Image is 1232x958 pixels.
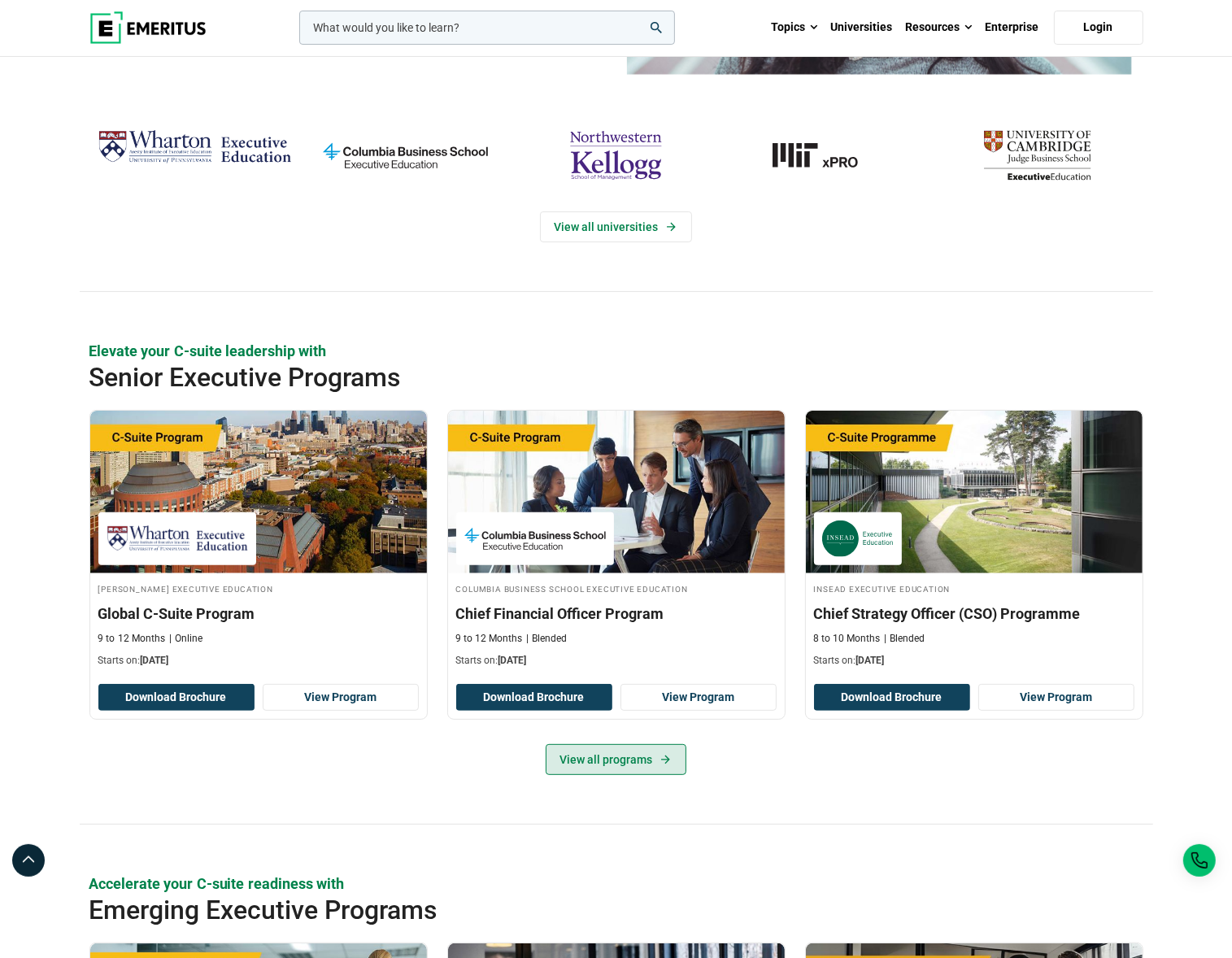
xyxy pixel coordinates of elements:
[456,632,523,646] p: 9 to 12 Months
[98,581,419,595] h4: [PERSON_NAME] Executive Education
[90,411,427,573] img: Global C-Suite Program | Online Leadership Course
[299,11,675,45] input: woocommerce-product-search-field-0
[456,684,612,712] button: Download Brochure
[978,684,1134,712] a: View Program
[89,341,1143,361] p: Elevate your C-suite leadership with
[822,520,894,557] img: INSEAD Executive Education
[448,411,785,676] a: Finance Course by Columbia Business School Executive Education - September 29, 2025 Columbia Busi...
[141,655,169,666] span: [DATE]
[89,361,1038,394] h2: Senior Executive Programs
[729,124,924,187] img: MIT xPRO
[456,581,777,595] h4: Columbia Business School Executive Education
[456,654,777,668] p: Starts on:
[856,655,885,666] span: [DATE]
[729,124,924,187] a: MIT-xPRO
[456,603,777,624] h3: Chief Financial Officer Program
[98,124,292,172] img: Wharton Executive Education
[885,632,925,646] p: Blended
[527,632,568,646] p: Blended
[90,411,427,676] a: Leadership Course by Wharton Executive Education - September 24, 2025 Wharton Executive Education...
[1054,11,1143,45] a: Login
[448,411,785,573] img: Chief Financial Officer Program | Online Finance Course
[806,411,1143,573] img: Chief Strategy Officer (CSO) Programme | Online Leadership Course
[89,894,1038,926] h2: Emerging Executive Programs
[814,603,1134,624] h3: Chief Strategy Officer (CSO) Programme
[519,124,713,187] img: northwestern-kellogg
[107,520,248,557] img: Wharton Executive Education
[464,520,606,557] img: Columbia Business School Executive Education
[169,632,202,646] p: Online
[540,211,692,242] a: View Universities
[814,632,881,646] p: 8 to 10 Months
[620,684,777,712] a: View Program
[263,684,419,712] a: View Program
[806,411,1143,676] a: Leadership Course by INSEAD Executive Education - October 14, 2025 INSEAD Executive Education INS...
[814,581,1134,595] h4: INSEAD Executive Education
[940,124,1134,187] img: cambridge-judge-business-school
[546,744,686,775] a: View all programs
[308,124,503,187] img: columbia-business-school
[98,654,419,668] p: Starts on:
[89,873,1143,894] p: Accelerate your C-suite readiness with
[98,632,165,646] p: 9 to 12 Months
[498,655,527,666] span: [DATE]
[814,654,1134,668] p: Starts on:
[98,603,419,624] h3: Global C-Suite Program
[98,684,255,712] button: Download Brochure
[814,684,970,712] button: Download Brochure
